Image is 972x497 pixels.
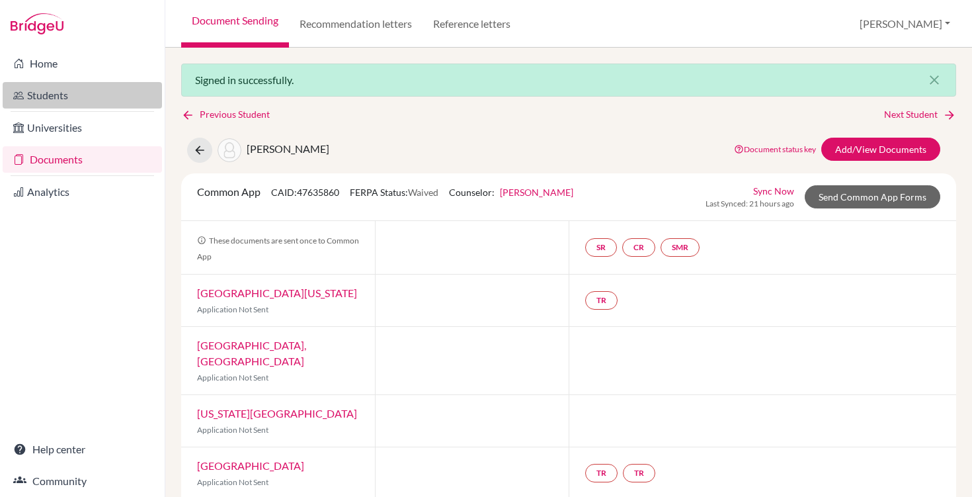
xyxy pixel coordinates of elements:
span: Last Synced: 21 hours ago [706,198,794,210]
span: Application Not Sent [197,304,268,314]
a: Help center [3,436,162,463]
a: [GEOGRAPHIC_DATA] [197,459,304,472]
a: Send Common App Forms [805,185,940,208]
a: Previous Student [181,107,280,122]
span: These documents are sent once to Common App [197,236,359,261]
a: [PERSON_NAME] [500,187,573,198]
a: [GEOGRAPHIC_DATA], [GEOGRAPHIC_DATA] [197,339,306,367]
button: [PERSON_NAME] [854,11,956,36]
a: Community [3,468,162,494]
a: Universities [3,114,162,141]
a: Document status key [734,144,816,154]
a: Add/View Documents [821,138,940,161]
img: Bridge-U [11,13,63,34]
a: Home [3,50,162,77]
a: Next Student [884,107,956,122]
a: TR [585,464,618,482]
a: Sync Now [753,184,794,198]
span: Application Not Sent [197,425,268,435]
a: CR [622,238,655,257]
span: Counselor: [449,187,573,198]
a: Students [3,82,162,109]
a: SR [585,238,617,257]
div: Signed in successfully. [181,64,956,97]
span: Common App [197,185,261,198]
span: Application Not Sent [197,373,268,383]
a: Documents [3,146,162,173]
a: [GEOGRAPHIC_DATA][US_STATE] [197,287,357,299]
button: Close [913,64,955,96]
a: [US_STATE][GEOGRAPHIC_DATA] [197,407,357,420]
span: CAID: 47635860 [271,187,339,198]
span: FERPA Status: [350,187,438,198]
a: TR [585,291,618,310]
a: TR [623,464,655,482]
span: [PERSON_NAME] [247,142,329,155]
a: Analytics [3,179,162,205]
span: Application Not Sent [197,477,268,487]
a: SMR [661,238,700,257]
i: close [926,72,942,88]
span: Waived [408,187,438,198]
